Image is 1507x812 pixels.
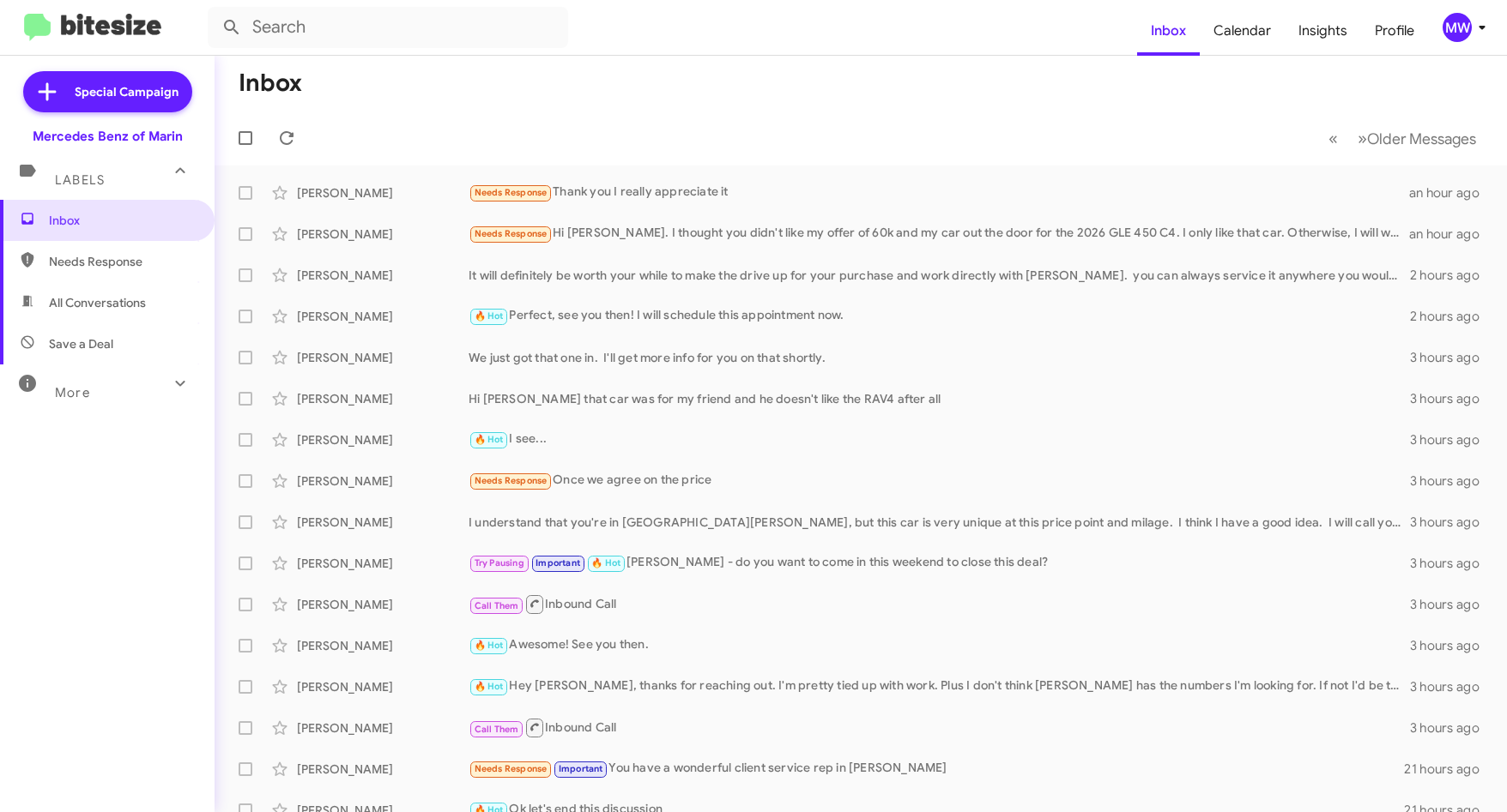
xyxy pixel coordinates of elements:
a: Calendar [1200,6,1285,56]
div: [PERSON_NAME] [297,349,469,366]
span: » [1358,128,1367,149]
div: 2 hours ago [1410,308,1493,325]
div: [PERSON_NAME] [297,431,469,448]
div: Inbound Call [469,717,1410,738]
div: 3 hours ago [1410,514,1493,531]
span: Needs Response [475,228,548,239]
div: I see... [469,430,1410,449]
input: Search [208,7,568,48]
div: I understand that you're in [GEOGRAPHIC_DATA][PERSON_NAME], but this car is very unique at this p... [469,514,1410,531]
button: Previous [1318,121,1348,156]
button: Next [1347,121,1486,156]
div: [PERSON_NAME] - do you want to come in this weekend to close this deal? [469,553,1410,573]
div: [PERSON_NAME] [297,637,469,654]
div: [PERSON_NAME] [297,308,469,325]
div: 3 hours ago [1410,390,1493,407]
span: Inbox [49,212,195,229]
button: MW [1428,13,1488,42]
div: You have a wonderful client service rep in [PERSON_NAME] [469,759,1404,779]
div: [PERSON_NAME] [297,555,469,572]
span: All Conversations [49,294,146,311]
span: 🔥 Hot [475,681,504,692]
span: Save a Deal [49,335,113,352]
span: Needs Response [475,475,548,486]
div: 2 hours ago [1410,267,1493,284]
div: Hey [PERSON_NAME], thanks for reaching out. I'm pretty tied up with work. Plus I don't think [PER... [469,677,1410,696]
div: Perfect, see you then! I will schedule this appointment now. [469,306,1410,326]
span: Needs Response [49,253,195,270]
span: Call Them [475,600,519,611]
a: Special Campaign [23,71,192,112]
span: Older Messages [1367,129,1476,148]
div: We just got that one in. I'll get more info for you on that shortly. [469,349,1410,366]
div: 3 hours ago [1410,555,1493,572]
div: 21 hours ago [1404,761,1493,778]
div: [PERSON_NAME] [297,596,469,613]
a: Insights [1285,6,1361,56]
div: [PERSON_NAME] [297,678,469,695]
span: 🔥 Hot [475,434,504,445]
div: Thank you I really appreciate it [469,183,1409,202]
span: Needs Response [475,187,548,198]
div: Awesome! See you then. [469,635,1410,655]
div: Once we agree on the price [469,471,1410,490]
span: Important [536,557,580,568]
div: Hi [PERSON_NAME]. I thought you didn't like my offer of 60k and my car out the door for the 2026 ... [469,224,1409,244]
div: [PERSON_NAME] [297,472,469,490]
div: 3 hours ago [1410,637,1493,654]
span: Needs Response [475,763,548,774]
div: Hi [PERSON_NAME] that car was for my friend and he doesn't like the RAV4 after all [469,390,1410,407]
div: 3 hours ago [1410,472,1493,490]
div: 3 hours ago [1410,719,1493,737]
div: 3 hours ago [1410,349,1493,366]
span: Call Them [475,724,519,735]
span: Try Pausing [475,557,524,568]
div: 3 hours ago [1410,596,1493,613]
a: Profile [1361,6,1428,56]
span: 🔥 Hot [475,310,504,322]
span: « [1328,128,1338,149]
div: [PERSON_NAME] [297,761,469,778]
nav: Page navigation example [1319,121,1486,156]
div: [PERSON_NAME] [297,514,469,531]
h1: Inbox [239,69,302,97]
div: [PERSON_NAME] [297,226,469,243]
span: Labels [55,172,105,188]
span: Special Campaign [75,83,179,100]
span: 🔥 Hot [591,557,620,568]
span: 🔥 Hot [475,640,504,651]
div: [PERSON_NAME] [297,267,469,284]
div: an hour ago [1409,226,1493,243]
div: [PERSON_NAME] [297,390,469,407]
div: It will definitely be worth your while to make the drive up for your purchase and work directly w... [469,267,1410,284]
div: Inbound Call [469,593,1410,615]
span: More [55,385,90,400]
a: Inbox [1137,6,1200,56]
div: 3 hours ago [1410,678,1493,695]
div: [PERSON_NAME] [297,184,469,201]
div: [PERSON_NAME] [297,719,469,737]
span: Important [559,763,603,774]
div: 3 hours ago [1410,431,1493,448]
div: Mercedes Benz of Marin [33,128,183,145]
div: an hour ago [1409,184,1493,201]
div: MW [1443,13,1472,42]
